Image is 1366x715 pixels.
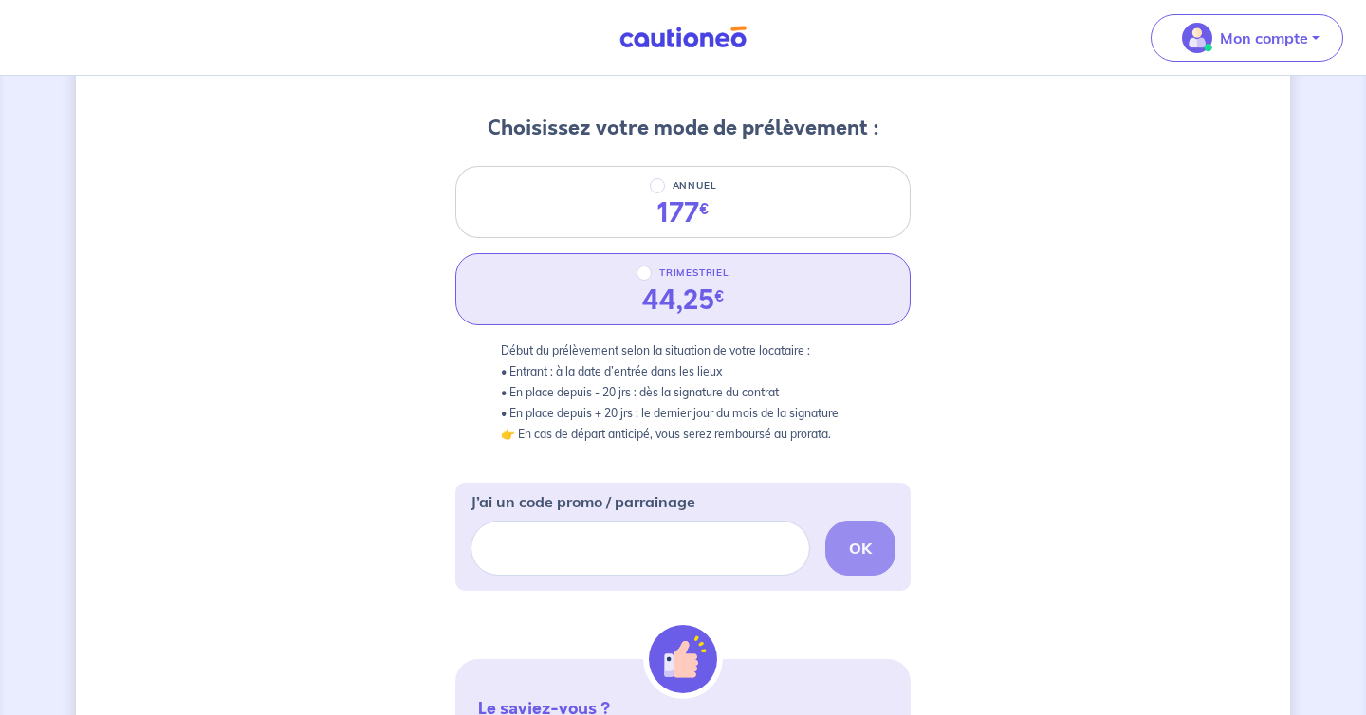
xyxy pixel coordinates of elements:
[642,284,725,317] div: 44,25
[1182,23,1212,53] img: illu_account_valid_menu.svg
[1220,27,1308,49] p: Mon compte
[649,625,717,693] img: illu_alert_hand.svg
[659,262,729,284] p: TRIMESTRIEL
[714,285,725,307] sup: €
[612,26,754,49] img: Cautioneo
[673,174,717,197] p: ANNUEL
[471,490,695,513] p: J’ai un code promo / parrainage
[657,197,710,229] div: 177
[699,198,710,220] sup: €
[488,113,879,143] h3: Choisissez votre mode de prélèvement :
[501,340,865,445] p: Début du prélèvement selon la situation de votre locataire : • Entrant : à la date d’entrée dans ...
[1151,14,1343,62] button: illu_account_valid_menu.svgMon compte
